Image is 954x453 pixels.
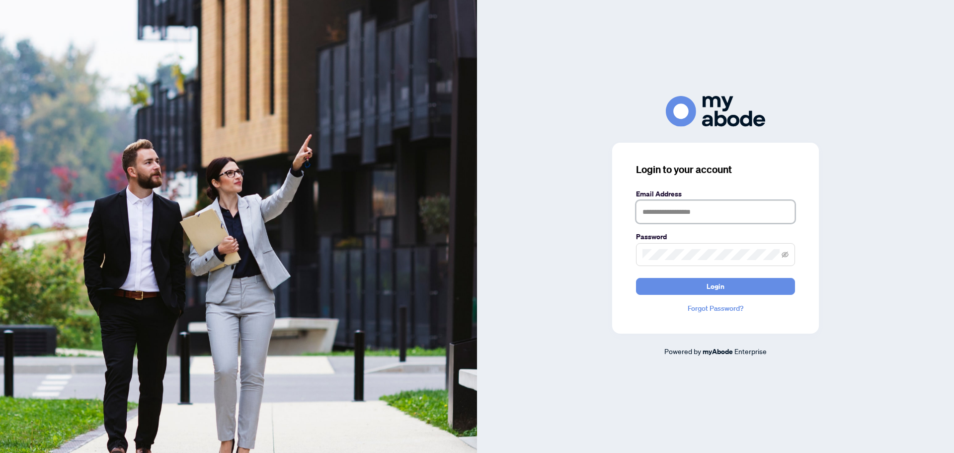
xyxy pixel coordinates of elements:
[782,251,789,258] span: eye-invisible
[666,96,765,126] img: ma-logo
[636,278,795,295] button: Login
[636,188,795,199] label: Email Address
[734,347,767,356] span: Enterprise
[703,346,733,357] a: myAbode
[636,303,795,314] a: Forgot Password?
[707,278,724,294] span: Login
[636,231,795,242] label: Password
[664,347,701,356] span: Powered by
[636,163,795,177] h3: Login to your account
